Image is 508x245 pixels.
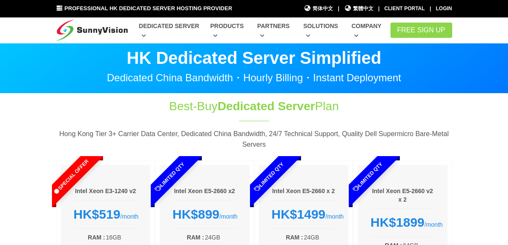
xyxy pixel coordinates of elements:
p: HK Dedicated Server Simplified [56,49,452,66]
h6: Intel Xeon E5-2660 x 2 [272,187,336,196]
a: Company [351,18,385,43]
p: Hong Kong Tier 3+ Carrier Data Center, Dedicated China Bandwidth, 24/7 Technical Support, Quality... [56,128,452,150]
span: Professional HK Dedicated Server Hosting Provider [64,5,232,11]
td: 24GB [304,232,336,242]
strong: HK$519 [74,207,121,221]
h6: Intel Xeon E5-2660 x2 [172,187,237,196]
span: Special Offer [35,141,106,213]
span: Limited Qty [332,141,404,213]
div: /month [370,215,435,230]
b: RAM : [187,234,204,241]
a: Products [210,18,247,43]
a: Dedicated Server [139,18,200,43]
a: Login [436,6,452,11]
h6: Intel Xeon E3-1240 v2 [74,187,138,196]
div: /month [272,207,336,222]
td: 24GB [204,232,236,242]
a: 简体中文 [304,5,333,13]
b: RAM : [88,234,105,241]
p: Dedicated China Bandwidth・Hourly Billing・Instant Deployment [56,73,452,83]
b: RAM : [286,234,303,241]
li: | [430,5,431,13]
a: Solutions [303,18,341,43]
li: | [338,5,339,13]
div: /month [74,207,138,222]
td: 16GB [106,232,138,242]
a: Client Portal [385,6,425,11]
h6: Intel Xeon E5-2660 v2 x 2 [370,187,435,204]
span: Limited Qty [134,141,206,213]
li: | [378,5,379,13]
span: Dedicated Server [218,100,315,113]
strong: HK$899 [172,207,219,221]
strong: HK$1899 [370,215,425,229]
div: /month [172,207,237,222]
span: Limited Qty [233,141,304,213]
strong: HK$1499 [272,207,326,221]
a: FREE Sign Up [390,23,452,38]
a: 繁體中文 [344,5,373,13]
h1: Best-Buy Plan [135,98,373,114]
a: Partners [257,18,293,43]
